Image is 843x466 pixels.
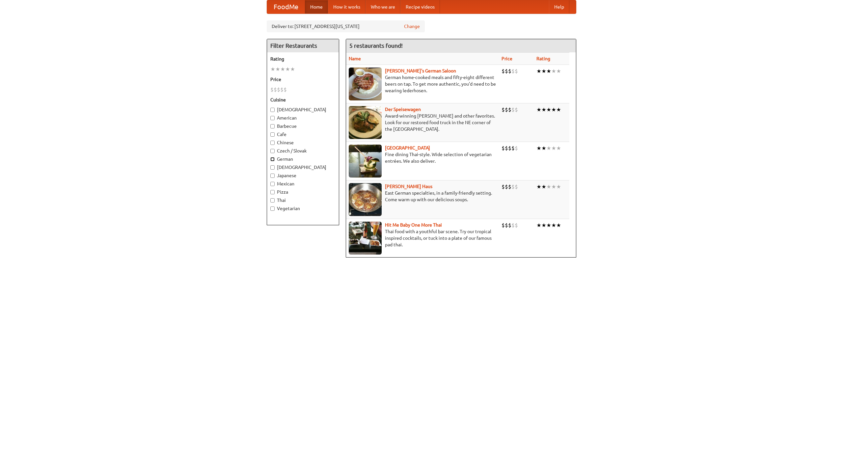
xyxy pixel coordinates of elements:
li: $ [511,145,515,152]
a: Who we are [366,0,400,14]
li: $ [508,145,511,152]
li: $ [511,222,515,229]
li: $ [274,86,277,93]
li: $ [502,68,505,75]
h5: Rating [270,56,336,62]
a: [PERSON_NAME]'s German Saloon [385,68,456,73]
img: satay.jpg [349,145,382,178]
li: ★ [280,66,285,73]
input: German [270,157,275,161]
li: $ [508,183,511,190]
li: ★ [290,66,295,73]
a: Name [349,56,361,61]
input: Thai [270,198,275,203]
label: [DEMOGRAPHIC_DATA] [270,106,336,113]
p: Thai food with a youthful bar scene. Try our tropical inspired cocktails, or tuck into a plate of... [349,228,496,248]
li: $ [508,106,511,113]
li: ★ [536,106,541,113]
label: Pizza [270,189,336,195]
a: How it works [328,0,366,14]
li: $ [505,106,508,113]
input: [DEMOGRAPHIC_DATA] [270,108,275,112]
a: Change [404,23,420,30]
div: Deliver to: [STREET_ADDRESS][US_STATE] [267,20,425,32]
label: Chinese [270,139,336,146]
a: Price [502,56,512,61]
li: $ [502,106,505,113]
li: $ [511,106,515,113]
img: esthers.jpg [349,68,382,100]
input: Japanese [270,174,275,178]
h5: Cuisine [270,96,336,103]
li: $ [515,145,518,152]
li: ★ [556,106,561,113]
ng-pluralize: 5 restaurants found! [349,42,403,49]
li: ★ [556,145,561,152]
h5: Price [270,76,336,83]
a: Der Speisewagen [385,107,421,112]
li: ★ [541,106,546,113]
li: $ [515,68,518,75]
li: ★ [551,183,556,190]
li: ★ [551,106,556,113]
a: FoodMe [267,0,305,14]
input: Mexican [270,182,275,186]
a: Rating [536,56,550,61]
li: ★ [551,222,556,229]
li: ★ [536,222,541,229]
li: $ [515,222,518,229]
input: Chinese [270,141,275,145]
li: $ [284,86,287,93]
li: $ [505,222,508,229]
a: [PERSON_NAME] Haus [385,184,432,189]
label: German [270,156,336,162]
li: ★ [536,68,541,75]
li: ★ [541,183,546,190]
li: ★ [546,222,551,229]
li: ★ [556,68,561,75]
li: ★ [546,68,551,75]
li: ★ [541,222,546,229]
li: $ [508,68,511,75]
li: $ [511,183,515,190]
li: $ [515,183,518,190]
li: $ [502,183,505,190]
li: ★ [556,222,561,229]
a: Hit Me Baby One More Thai [385,222,442,228]
input: Cafe [270,132,275,137]
li: ★ [546,145,551,152]
label: Thai [270,197,336,204]
img: kohlhaus.jpg [349,183,382,216]
a: Home [305,0,328,14]
li: $ [270,86,274,93]
li: ★ [546,106,551,113]
li: ★ [541,145,546,152]
p: East German specialties, in a family-friendly setting. Come warm up with our delicious soups. [349,190,496,203]
li: $ [502,145,505,152]
li: $ [505,183,508,190]
input: Barbecue [270,124,275,128]
li: $ [508,222,511,229]
a: Help [549,0,569,14]
input: American [270,116,275,120]
li: ★ [270,66,275,73]
label: Barbecue [270,123,336,129]
li: $ [277,86,280,93]
img: speisewagen.jpg [349,106,382,139]
label: Cafe [270,131,336,138]
li: $ [505,145,508,152]
p: Fine dining Thai-style. Wide selection of vegetarian entrées. We also deliver. [349,151,496,164]
input: Pizza [270,190,275,194]
li: ★ [536,145,541,152]
input: Czech / Slovak [270,149,275,153]
li: $ [280,86,284,93]
li: ★ [556,183,561,190]
li: ★ [551,145,556,152]
label: Japanese [270,172,336,179]
a: [GEOGRAPHIC_DATA] [385,145,430,151]
li: ★ [536,183,541,190]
